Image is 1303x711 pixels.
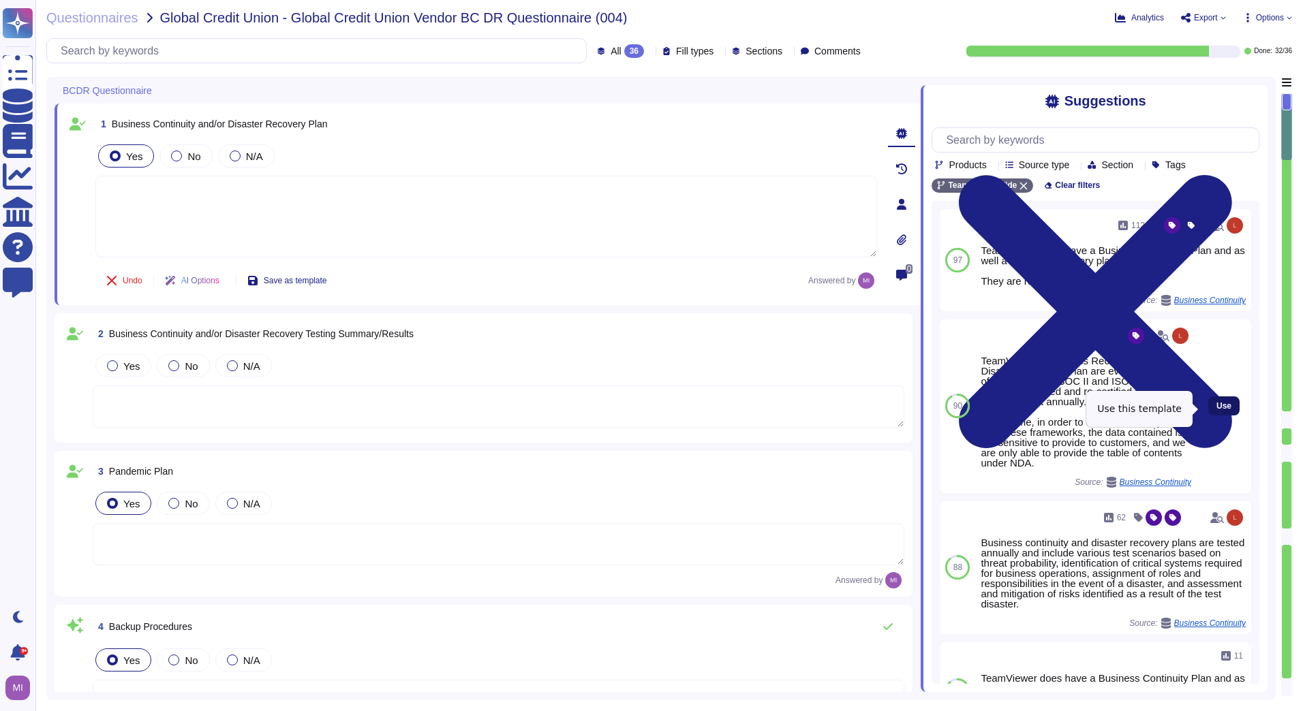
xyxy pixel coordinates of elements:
span: Undo [123,276,142,285]
span: Use [1216,402,1231,410]
span: 3 [93,467,104,476]
div: 36 [624,44,644,58]
span: Answered by [836,576,883,584]
img: user [885,572,902,588]
span: No [185,360,198,372]
span: Yes [123,654,140,666]
button: Analytics [1115,12,1164,23]
span: Options [1256,14,1284,22]
span: N/A [243,654,260,666]
input: Search by keywords [54,39,586,63]
span: Yes [126,151,142,162]
span: N/A [246,151,263,162]
img: user [1227,509,1243,526]
span: 90 [953,402,962,410]
img: user [1172,328,1189,344]
button: Use [1208,396,1240,415]
span: Global Credit Union - Global Credit Union Vendor BC DR Questionnaire (004) [160,11,628,25]
input: Search by keywords [939,128,1259,152]
div: 9+ [20,647,28,655]
span: AI Options [181,276,219,285]
span: 2 [93,329,104,338]
button: user [3,673,40,703]
div: Business continuity and disaster recovery plans are tested annually and include various test scen... [981,537,1246,609]
span: 4 [93,622,104,631]
span: Save as template [264,276,327,285]
span: Business Continuity [1174,619,1246,627]
span: Answered by [808,276,855,285]
span: Comments [814,46,861,56]
span: Analytics [1131,14,1164,22]
span: 88 [953,563,962,571]
span: 0 [906,264,913,274]
span: 32 / 36 [1275,48,1292,54]
span: Business Continuity and/or Disaster Recovery Plan [112,118,328,129]
span: Done: [1254,48,1272,54]
span: 97 [953,256,962,264]
span: Sections [746,46,782,56]
span: 11 [1234,652,1243,660]
span: Source: [1129,618,1246,629]
span: BCDR Questionnaire [63,86,152,95]
span: N/A [243,498,260,509]
span: 1 [95,119,106,129]
span: N/A [243,360,260,372]
span: Backup Procedures [109,621,192,632]
span: Yes [123,360,140,372]
span: All [611,46,622,56]
span: No [185,498,198,509]
button: Undo [95,267,153,294]
span: Yes [123,498,140,509]
div: Use this template [1086,391,1193,427]
span: Questionnaires [46,11,138,25]
span: No [185,654,198,666]
button: Save as template [236,267,338,294]
span: Pandemic Plan [109,466,173,477]
img: user [858,272,874,289]
span: Business Continuity and/or Disaster Recovery Testing Summary/Results [109,328,414,339]
img: user [5,676,30,700]
span: No [187,151,200,162]
span: Fill types [676,46,714,56]
span: Export [1194,14,1218,22]
img: user [1227,217,1243,234]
